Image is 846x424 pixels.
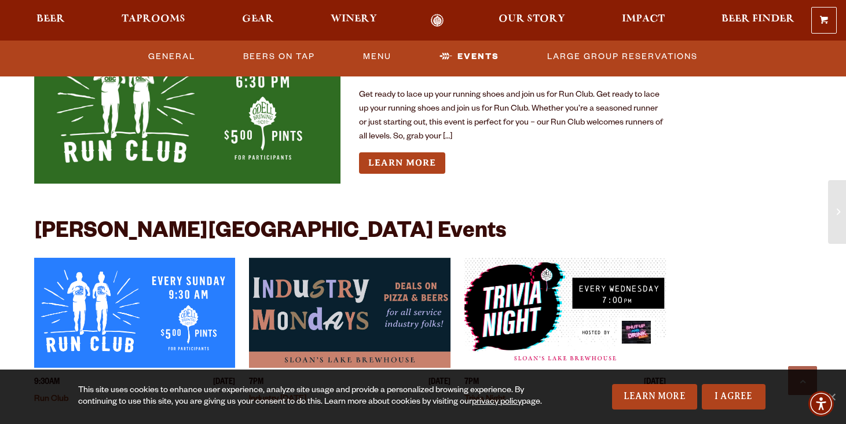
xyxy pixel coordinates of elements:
a: Beers On Tap [239,43,320,70]
a: I Agree [702,384,766,410]
a: Menu [358,43,396,70]
a: View event details [464,258,666,368]
span: Gear [242,14,274,24]
a: Gear [235,14,281,27]
a: Learn More [612,384,697,410]
div: Accessibility Menu [808,391,834,416]
span: Beer [36,14,65,24]
span: Taprooms [122,14,185,24]
a: View event details [34,258,236,368]
a: Taprooms [114,14,193,27]
span: Winery [331,14,377,24]
a: Winery [323,14,384,27]
a: Learn more about Run OBC – Run Club [359,152,445,174]
h2: [PERSON_NAME][GEOGRAPHIC_DATA] Events [34,221,506,246]
span: Impact [622,14,665,24]
a: Large Group Reservations [543,43,702,70]
div: This site uses cookies to enhance user experience, analyze site usage and provide a personalized ... [78,385,551,408]
a: Scroll to top [788,366,817,395]
span: Beer Finder [722,14,794,24]
p: Get ready to lace up your running shoes and join us for Run Club. Get ready to lace up your runni... [359,89,666,144]
span: Our Story [499,14,565,24]
a: Our Story [491,14,573,27]
a: View event details [34,30,341,184]
a: Impact [614,14,672,27]
a: Beer Finder [714,14,802,27]
a: Events [435,43,504,70]
a: Beer [29,14,72,27]
a: Odell Home [415,14,459,27]
a: General [144,43,200,70]
a: privacy policy [472,398,522,407]
a: View event details [249,258,451,368]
